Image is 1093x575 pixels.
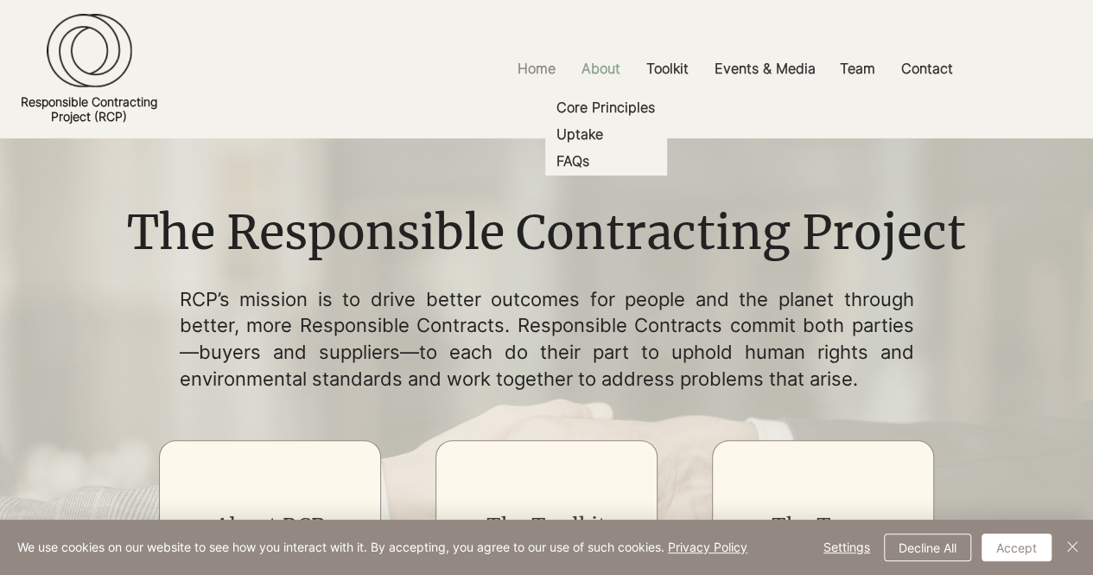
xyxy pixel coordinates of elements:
a: Events & Media [702,49,827,88]
p: Core Principles [550,94,662,121]
a: The Toolkit [486,513,607,540]
img: Close [1062,536,1083,557]
p: Contact [893,49,962,88]
a: Team [827,49,888,88]
p: FAQs [550,148,596,175]
p: About [573,49,629,88]
button: Decline All [884,533,971,561]
a: FAQs [545,148,666,175]
a: Toolkit [633,49,702,88]
h1: The Responsible Contracting Project [114,201,977,266]
a: Home [505,49,569,88]
p: Toolkit [638,49,697,88]
p: Team [831,49,884,88]
p: Uptake [550,121,610,148]
span: We use cookies on our website to see how you interact with it. By accepting, you agree to our use... [17,540,747,555]
a: Privacy Policy [668,540,747,554]
button: Accept [982,533,1052,561]
a: Responsible ContractingProject (RCP) [21,94,157,124]
a: Uptake [545,121,666,148]
p: RCP’s mission is to drive better outcomes for people and the planet through better, more Responsi... [180,286,914,393]
a: Core Principles [545,94,666,121]
a: Contact [888,49,966,88]
p: Home [509,49,564,88]
p: Events & Media [706,49,824,88]
a: About RCP [215,513,325,540]
span: Settings [823,534,870,560]
nav: Site [377,49,1093,88]
button: Close [1062,533,1083,561]
a: About [569,49,633,88]
a: The Team [772,513,874,540]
